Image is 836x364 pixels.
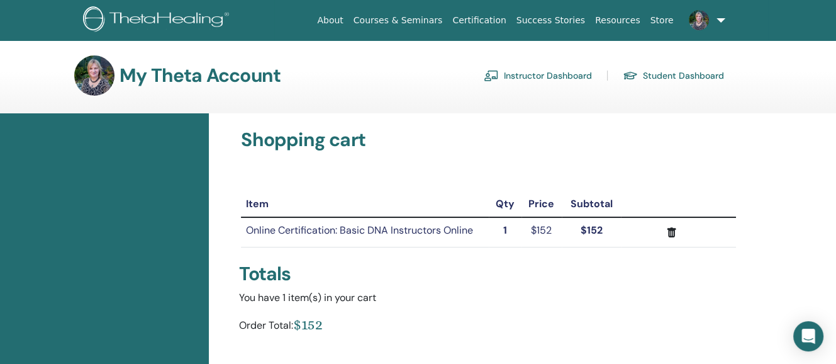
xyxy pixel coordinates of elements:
[623,71,638,81] img: graduation-cap.svg
[239,316,293,339] div: Order Total:
[239,290,738,305] div: You have 1 item(s) in your cart
[511,9,590,32] a: Success Stories
[484,65,592,86] a: Instructor Dashboard
[241,191,488,217] th: Item
[312,9,348,32] a: About
[239,263,738,285] div: Totals
[74,55,114,96] img: default.jpg
[623,65,724,86] a: Student Dashboard
[521,191,562,217] th: Price
[793,321,823,351] div: Open Intercom Messenger
[83,6,233,35] img: logo.png
[562,191,621,217] th: Subtotal
[521,217,562,247] td: $152
[293,316,323,334] div: $152
[689,10,709,30] img: default.jpg
[241,217,488,247] td: Online Certification: Basic DNA Instructors Online
[447,9,511,32] a: Certification
[489,191,521,217] th: Qty
[241,128,736,151] h3: Shopping cart
[503,224,507,237] strong: 1
[580,224,602,237] strong: $152
[120,64,281,87] h3: My Theta Account
[484,70,499,81] img: chalkboard-teacher.svg
[348,9,448,32] a: Courses & Seminars
[590,9,645,32] a: Resources
[645,9,679,32] a: Store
